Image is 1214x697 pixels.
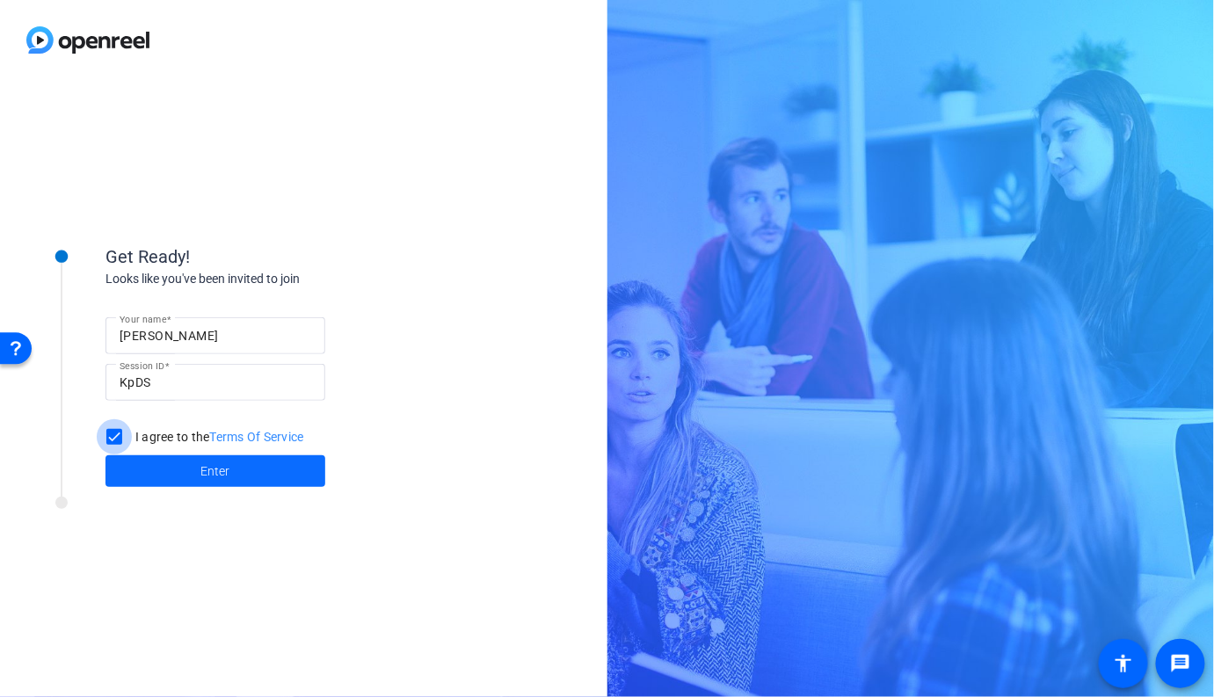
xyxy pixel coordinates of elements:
span: Enter [201,462,230,481]
mat-icon: accessibility [1113,653,1134,674]
mat-icon: message [1170,653,1191,674]
div: Get Ready! [105,243,457,270]
a: Terms Of Service [210,430,304,444]
div: Looks like you've been invited to join [105,270,457,288]
mat-label: Your name [120,314,166,324]
label: I agree to the [132,428,304,446]
mat-label: Session ID [120,360,164,371]
button: Enter [105,455,325,487]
